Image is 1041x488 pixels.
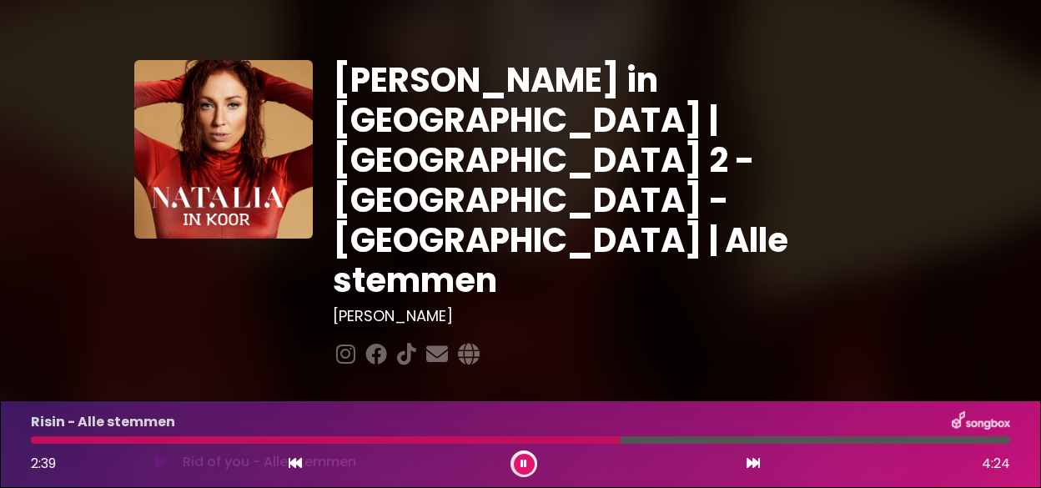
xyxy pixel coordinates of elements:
img: songbox-logo-white.png [952,411,1010,433]
p: Risin - Alle stemmen [31,412,175,432]
span: 2:39 [31,454,56,473]
h3: [PERSON_NAME] [333,307,908,325]
h1: [PERSON_NAME] in [GEOGRAPHIC_DATA] | [GEOGRAPHIC_DATA] 2 - [GEOGRAPHIC_DATA] - [GEOGRAPHIC_DATA] ... [333,60,908,300]
span: 4:24 [982,454,1010,474]
img: YTVS25JmS9CLUqXqkEhs [134,60,313,239]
